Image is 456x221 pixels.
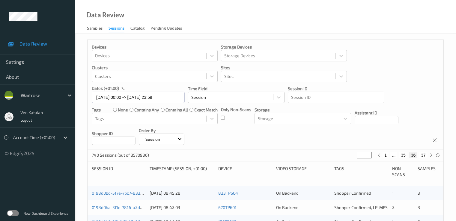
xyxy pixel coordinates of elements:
[418,190,420,196] span: 3
[221,44,347,50] p: Storage Devices
[188,86,285,92] p: Time Field
[276,205,330,211] div: On Backend
[92,85,119,91] p: dates (+01:00)
[334,190,371,196] span: Shopper Confirmed
[150,190,214,196] div: [DATE] 08:45:28
[419,152,428,158] button: 37
[150,205,214,211] div: [DATE] 08:42:03
[92,131,136,137] p: Shopper ID
[92,166,145,178] div: Session ID
[409,152,418,158] button: 36
[392,166,414,178] div: Non Scans
[134,107,159,113] label: contains any
[276,190,330,196] div: On Backend
[109,24,130,33] a: Sessions
[218,166,272,178] div: Device
[288,86,384,92] p: Session ID
[139,128,184,134] p: Order By
[92,107,101,113] p: Tags
[150,166,214,178] div: Timestamp (Session, +01:00)
[418,166,439,178] div: Samples
[392,190,394,196] span: 1
[86,12,124,18] div: Data Review
[151,25,182,33] div: Pending Updates
[418,205,420,210] span: 3
[109,25,124,33] div: Sessions
[194,107,218,113] label: exact match
[130,25,145,33] div: Catalog
[255,107,351,113] p: Storage
[383,152,389,158] button: 1
[355,110,398,116] p: Assistant ID
[151,24,188,33] a: Pending Updates
[276,166,330,178] div: Video Storage
[392,205,395,210] span: 2
[218,205,237,210] a: 670TP601
[92,44,218,50] p: Devices
[92,152,149,158] p: 740 Sessions (out of 3570986)
[92,65,218,71] p: Clusters
[221,107,251,113] p: Only Non-Scans
[334,166,388,178] div: Tags
[87,25,103,33] div: Samples
[130,24,151,33] a: Catalog
[218,190,238,196] a: 833TP604
[92,190,172,196] a: 0198d0bd-5f7e-7bc7-8334-31892397edf5
[334,205,429,210] span: Shopper Confirmed, LP_MESSAGE_IGNORED_BUSY
[390,152,398,158] button: ...
[165,107,188,113] label: contains all
[143,136,162,142] p: Session
[92,205,172,210] a: 0198d0ba-3f1e-7816-a2d2-25852d0909af
[118,107,128,113] label: none
[221,65,347,71] p: Sites
[399,152,407,158] button: 35
[87,24,109,33] a: Samples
